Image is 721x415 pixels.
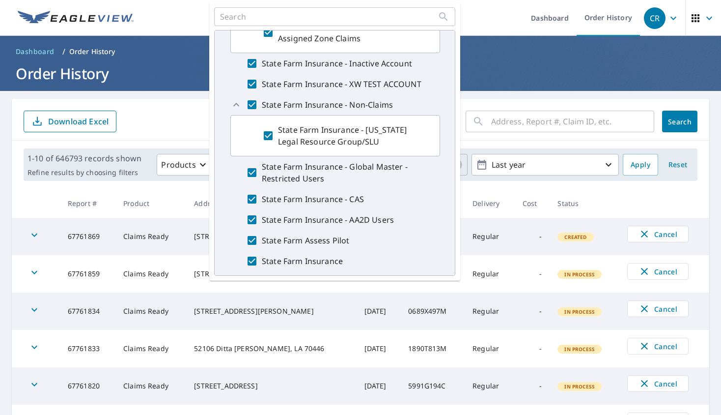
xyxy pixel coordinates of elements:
[357,293,401,330] td: [DATE]
[18,11,134,26] img: EV Logo
[515,255,550,293] td: -
[115,189,186,218] th: Product
[400,330,465,367] td: 1890T813M
[115,367,186,405] td: Claims Ready
[62,46,65,58] li: /
[194,232,348,241] div: [STREET_ADDRESS]
[638,266,678,277] span: Cancel
[60,330,115,367] td: 67761833
[627,300,689,317] button: Cancel
[115,330,186,367] td: Claims Ready
[194,269,348,279] div: [STREET_ADDRESS]
[12,63,709,84] h1: Order History
[194,381,348,391] div: [STREET_ADDRESS]
[60,255,115,293] td: 67761859
[262,161,436,184] label: State Farm Insurance - Global Master - Restricted Users
[262,193,364,205] label: State Farm Insurance - CAS
[60,367,115,405] td: 67761820
[186,189,356,218] th: Address
[262,58,412,69] label: State Farm Insurance - Inactive Account
[638,303,678,315] span: Cancel
[69,47,115,57] p: Order History
[627,375,689,392] button: Cancel
[662,111,697,132] button: Search
[60,293,115,330] td: 67761834
[115,293,186,330] td: Claims Ready
[638,340,678,352] span: Cancel
[262,78,421,90] label: State Farm Insurance - XW TEST ACCOUNT
[515,367,550,405] td: -
[638,378,678,389] span: Cancel
[194,306,348,316] div: [STREET_ADDRESS][PERSON_NAME]
[627,263,689,280] button: Cancel
[558,383,601,390] span: In Process
[115,255,186,293] td: Claims Ready
[638,228,678,240] span: Cancel
[157,154,320,176] button: ProductsClaims Ready - Residential
[28,152,141,164] p: 1-10 of 646793 records shown
[262,235,349,246] label: State Farm Assess Pilot
[662,154,693,176] button: Reset
[115,218,186,255] td: Claims Ready
[220,12,438,22] input: Search
[670,117,690,126] span: Search
[262,214,394,226] label: State Farm Insurance - AA2D Users
[465,218,515,255] td: Regular
[28,168,141,177] p: Refine results by choosing filters
[48,116,109,127] p: Download Excel
[60,218,115,255] td: 67761869
[357,330,401,367] td: [DATE]
[278,21,420,44] label: State Farm Insurance - Contractor Assigned Zone Claims
[357,367,401,405] td: [DATE]
[465,330,515,367] td: Regular
[558,234,592,240] span: Created
[400,293,465,330] td: 0689X497M
[465,255,515,293] td: Regular
[627,338,689,355] button: Cancel
[12,44,58,59] a: Dashboard
[550,189,619,218] th: Status
[515,330,550,367] td: -
[465,367,515,405] td: Regular
[491,108,654,135] input: Address, Report #, Claim ID, etc.
[627,226,689,242] button: Cancel
[666,159,690,171] span: Reset
[558,346,601,353] span: In Process
[515,218,550,255] td: -
[515,293,550,330] td: -
[194,344,348,354] div: 52106 Ditta [PERSON_NAME], LA 70446
[644,7,666,29] div: CR
[465,293,515,330] td: Regular
[558,308,601,315] span: In Process
[623,154,658,176] button: Apply
[262,99,393,111] label: State Farm Insurance - Non-Claims
[465,189,515,218] th: Delivery
[16,47,55,57] span: Dashboard
[161,159,195,171] p: Products
[488,156,603,174] p: Last year
[471,154,619,176] button: Last year
[60,189,115,218] th: Report #
[278,124,420,148] label: State Farm Insurance - [US_STATE] Legal Resource Group/SLU
[24,111,116,132] button: Download Excel
[631,159,650,171] span: Apply
[558,271,601,278] span: In Process
[262,255,343,267] label: State Farm Insurance
[400,367,465,405] td: 5991G194C
[12,44,709,59] nav: breadcrumb
[515,189,550,218] th: Cost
